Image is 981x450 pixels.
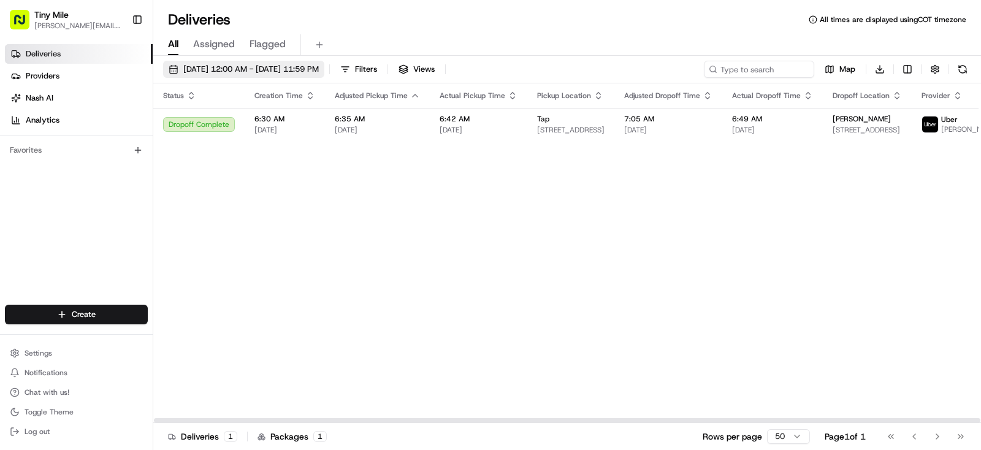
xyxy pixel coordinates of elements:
[703,430,762,443] p: Rows per page
[5,305,148,324] button: Create
[168,430,237,443] div: Deliveries
[258,430,327,443] div: Packages
[7,173,99,195] a: 📗Knowledge Base
[335,91,408,101] span: Adjusted Pickup Time
[26,48,61,59] span: Deliveries
[5,384,148,401] button: Chat with us!
[25,407,74,417] span: Toggle Theme
[440,114,517,124] span: 6:42 AM
[335,61,383,78] button: Filters
[12,49,223,69] p: Welcome 👋
[922,91,950,101] span: Provider
[732,91,801,101] span: Actual Dropoff Time
[25,178,94,190] span: Knowledge Base
[5,140,148,160] div: Favorites
[5,110,153,130] a: Analytics
[224,431,237,442] div: 1
[5,88,153,108] a: Nash AI
[833,91,890,101] span: Dropoff Location
[42,129,155,139] div: We're available if you need us!
[313,431,327,442] div: 1
[193,37,235,51] span: Assigned
[537,125,605,135] span: [STREET_ADDRESS]
[624,114,712,124] span: 7:05 AM
[335,114,420,124] span: 6:35 AM
[254,125,315,135] span: [DATE]
[99,173,202,195] a: 💻API Documentation
[26,71,59,82] span: Providers
[104,179,113,189] div: 💻
[537,91,591,101] span: Pickup Location
[12,179,22,189] div: 📗
[954,61,971,78] button: Refresh
[355,64,377,75] span: Filters
[254,114,315,124] span: 6:30 AM
[624,125,712,135] span: [DATE]
[922,116,938,132] img: uber-new-logo.jpeg
[5,44,153,64] a: Deliveries
[168,37,178,51] span: All
[163,61,324,78] button: [DATE] 12:00 AM - [DATE] 11:59 PM
[732,114,813,124] span: 6:49 AM
[168,10,231,29] h1: Deliveries
[393,61,440,78] button: Views
[42,117,201,129] div: Start new chat
[26,115,59,126] span: Analytics
[34,9,69,21] button: Tiny Mile
[820,15,966,25] span: All times are displayed using COT timezone
[208,121,223,135] button: Start new chat
[5,345,148,362] button: Settings
[825,430,866,443] div: Page 1 of 1
[122,208,148,217] span: Pylon
[25,427,50,437] span: Log out
[163,91,184,101] span: Status
[5,403,148,421] button: Toggle Theme
[26,93,53,104] span: Nash AI
[32,79,202,92] input: Clear
[116,178,197,190] span: API Documentation
[732,125,813,135] span: [DATE]
[839,64,855,75] span: Map
[72,309,96,320] span: Create
[183,64,319,75] span: [DATE] 12:00 AM - [DATE] 11:59 PM
[537,114,549,124] span: Tap
[25,387,69,397] span: Chat with us!
[413,64,435,75] span: Views
[833,114,891,124] span: [PERSON_NAME]
[5,364,148,381] button: Notifications
[335,125,420,135] span: [DATE]
[440,91,505,101] span: Actual Pickup Time
[254,91,303,101] span: Creation Time
[25,368,67,378] span: Notifications
[34,21,122,31] button: [PERSON_NAME][EMAIL_ADDRESS]
[5,423,148,440] button: Log out
[86,207,148,217] a: Powered byPylon
[819,61,861,78] button: Map
[5,5,127,34] button: Tiny Mile[PERSON_NAME][EMAIL_ADDRESS]
[833,125,902,135] span: [STREET_ADDRESS]
[941,115,958,124] span: Uber
[12,117,34,139] img: 1736555255976-a54dd68f-1ca7-489b-9aae-adbdc363a1c4
[624,91,700,101] span: Adjusted Dropoff Time
[25,348,52,358] span: Settings
[704,61,814,78] input: Type to search
[5,66,153,86] a: Providers
[12,12,37,37] img: Nash
[440,125,517,135] span: [DATE]
[250,37,286,51] span: Flagged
